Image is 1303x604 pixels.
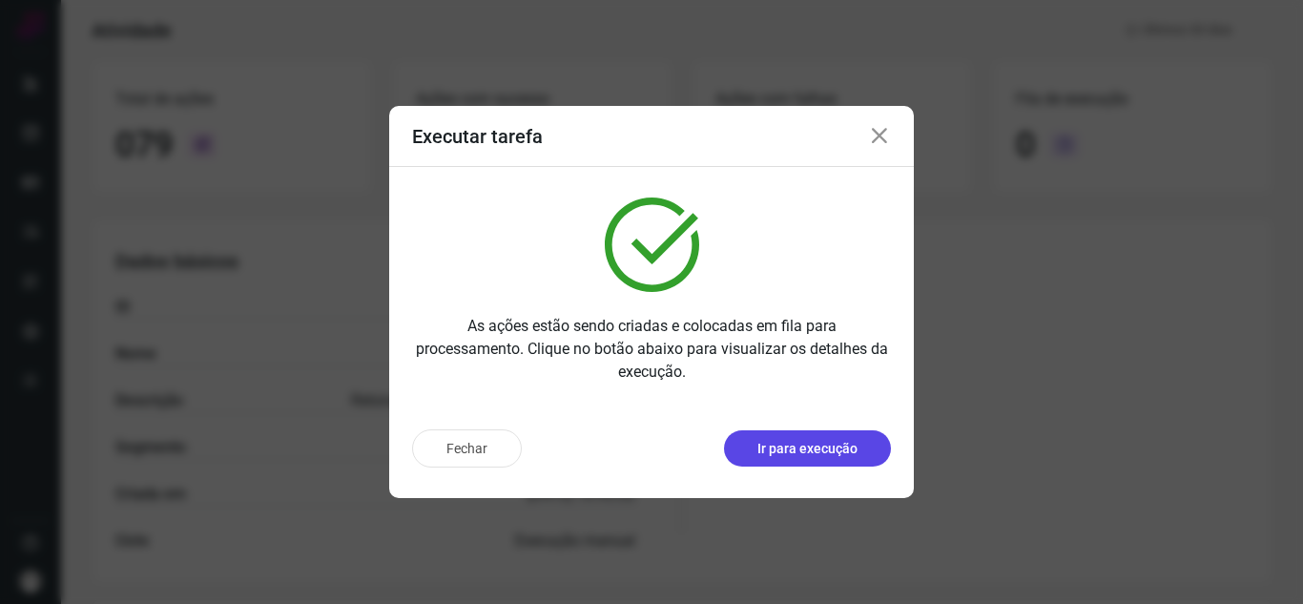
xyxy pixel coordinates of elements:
p: Ir para execução [757,439,858,459]
img: verified.svg [605,198,699,292]
p: As ações estão sendo criadas e colocadas em fila para processamento. Clique no botão abaixo para ... [412,315,891,384]
button: Fechar [412,429,522,468]
button: Ir para execução [724,430,891,467]
h3: Executar tarefa [412,125,543,148]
